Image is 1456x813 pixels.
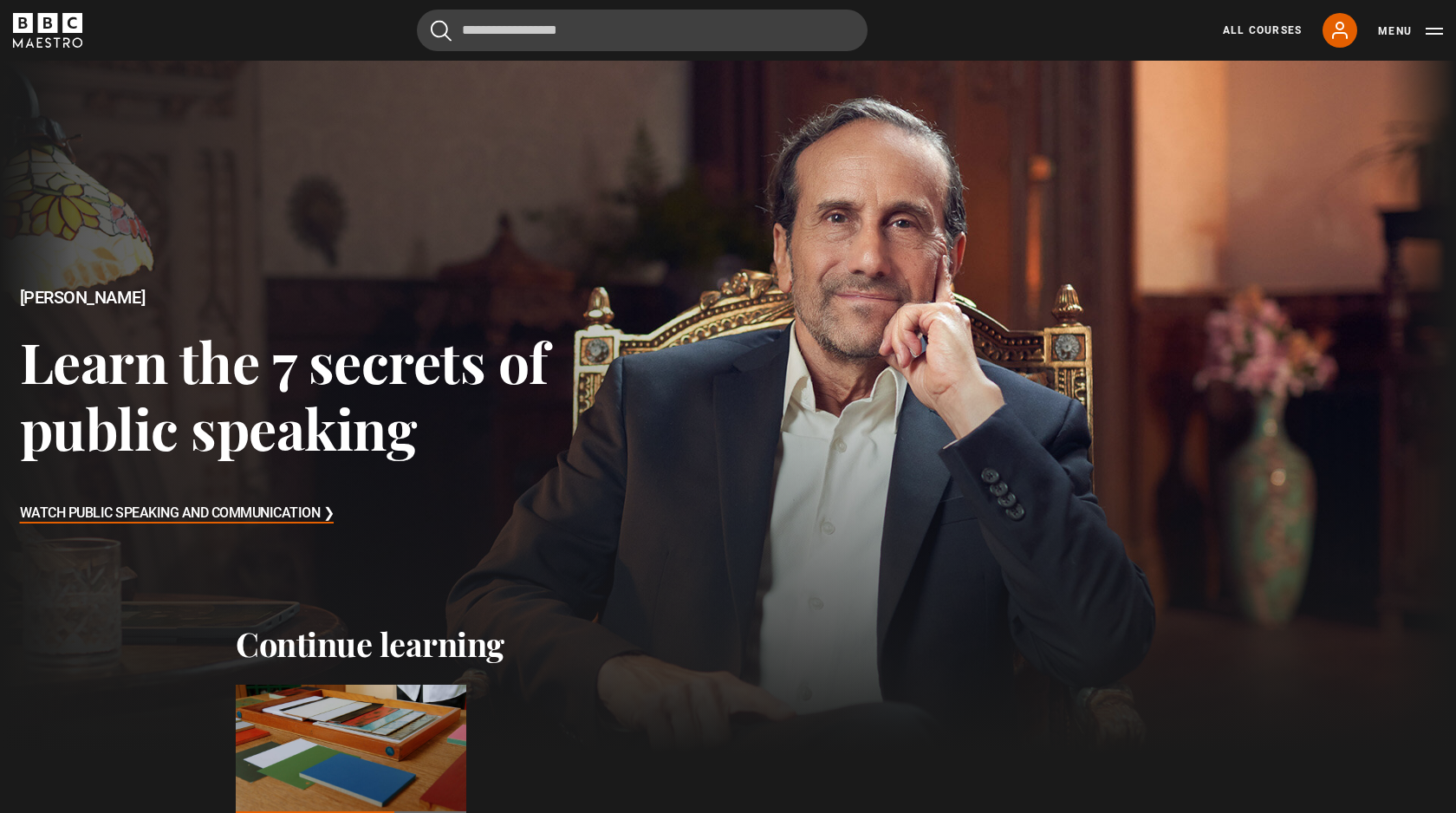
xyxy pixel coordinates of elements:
h2: [PERSON_NAME] [20,288,583,308]
button: Toggle navigation [1378,23,1443,40]
a: All Courses [1223,23,1302,38]
h2: Continue learning [236,624,1220,664]
svg: BBC Maestro [13,13,82,48]
button: Submit the search query [431,20,452,42]
input: Search [417,10,868,51]
h3: Watch Public Speaking and Communication ❯ [20,501,335,527]
h3: Learn the 7 secrets of public speaking [20,328,583,462]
